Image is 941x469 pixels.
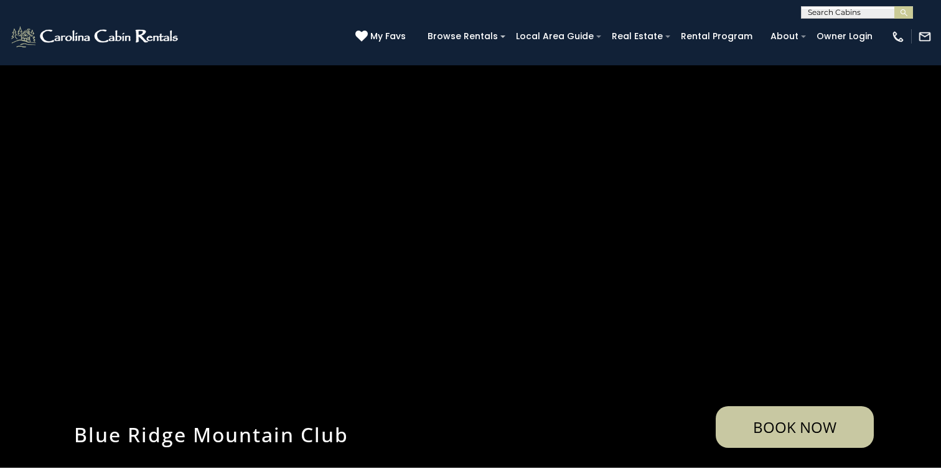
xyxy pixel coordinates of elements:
h1: Blue Ridge Mountain Club [65,421,513,448]
a: Browse Rentals [421,27,504,46]
span: My Favs [370,30,406,43]
a: About [764,27,805,46]
a: Rental Program [675,27,759,46]
a: Real Estate [606,27,669,46]
a: Local Area Guide [510,27,600,46]
img: phone-regular-white.png [891,30,905,44]
img: mail-regular-white.png [918,30,932,44]
img: White-1-2.png [9,24,182,49]
a: Owner Login [810,27,879,46]
a: Book Now [716,406,874,448]
a: My Favs [355,30,409,44]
